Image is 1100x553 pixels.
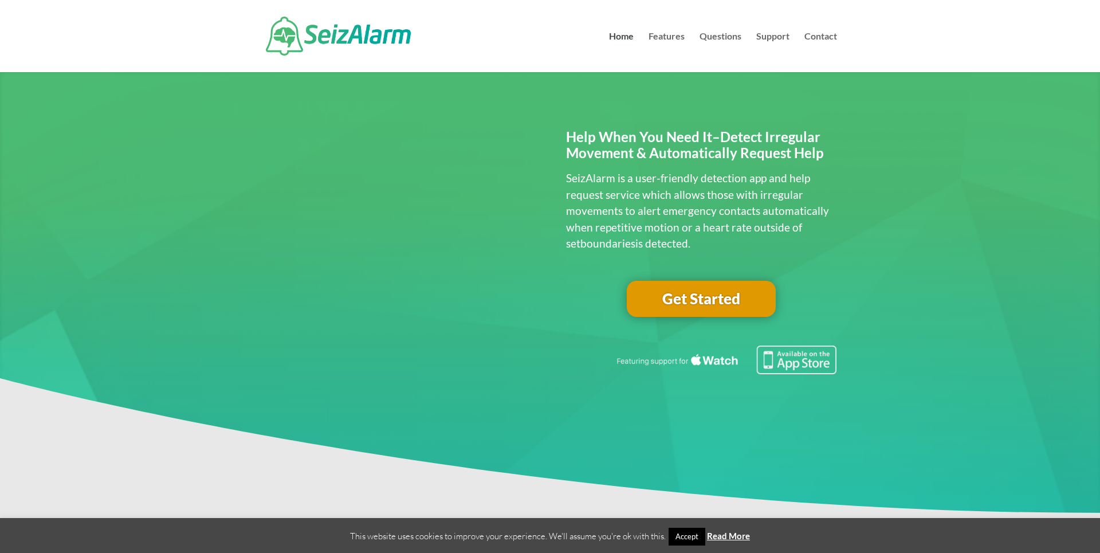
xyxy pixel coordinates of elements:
a: Get Started [627,281,776,317]
a: Accept [669,528,705,546]
a: Support [756,32,789,72]
a: Questions [700,32,741,72]
p: SeizAlarm is a user-friendly detection app and help request service which allows those with irreg... [566,170,837,252]
img: Seizure detection available in the Apple App Store. [615,346,837,374]
a: Features [649,32,685,72]
h2: Help When You Need It–Detect Irregular Movement & Automatically Request Help [566,129,837,168]
span: boundaries [580,237,635,250]
iframe: Help widget launcher [998,508,1087,540]
img: SeizAlarm [266,17,411,56]
a: Home [609,32,634,72]
a: Featuring seizure detection support for the Apple Watch [615,363,837,376]
a: Read More [707,531,750,541]
span: This website uses cookies to improve your experience. We'll assume you're ok with this. [350,531,750,542]
a: Contact [804,32,837,72]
